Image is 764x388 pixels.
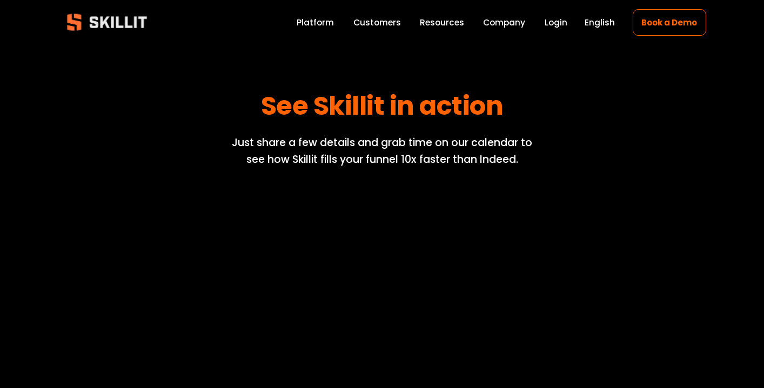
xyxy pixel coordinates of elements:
[483,15,525,30] a: Company
[58,6,156,38] img: Skillit
[222,135,542,168] p: Just share a few details and grab time on our calendar to see how Skillit fills your funnel 10x f...
[585,15,615,30] div: language picker
[420,15,464,30] a: folder dropdown
[633,9,706,36] a: Book a Demo
[297,15,334,30] a: Platform
[353,15,401,30] a: Customers
[261,88,504,124] strong: See Skillit in action
[420,16,464,29] span: Resources
[545,15,567,30] a: Login
[585,16,615,29] span: English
